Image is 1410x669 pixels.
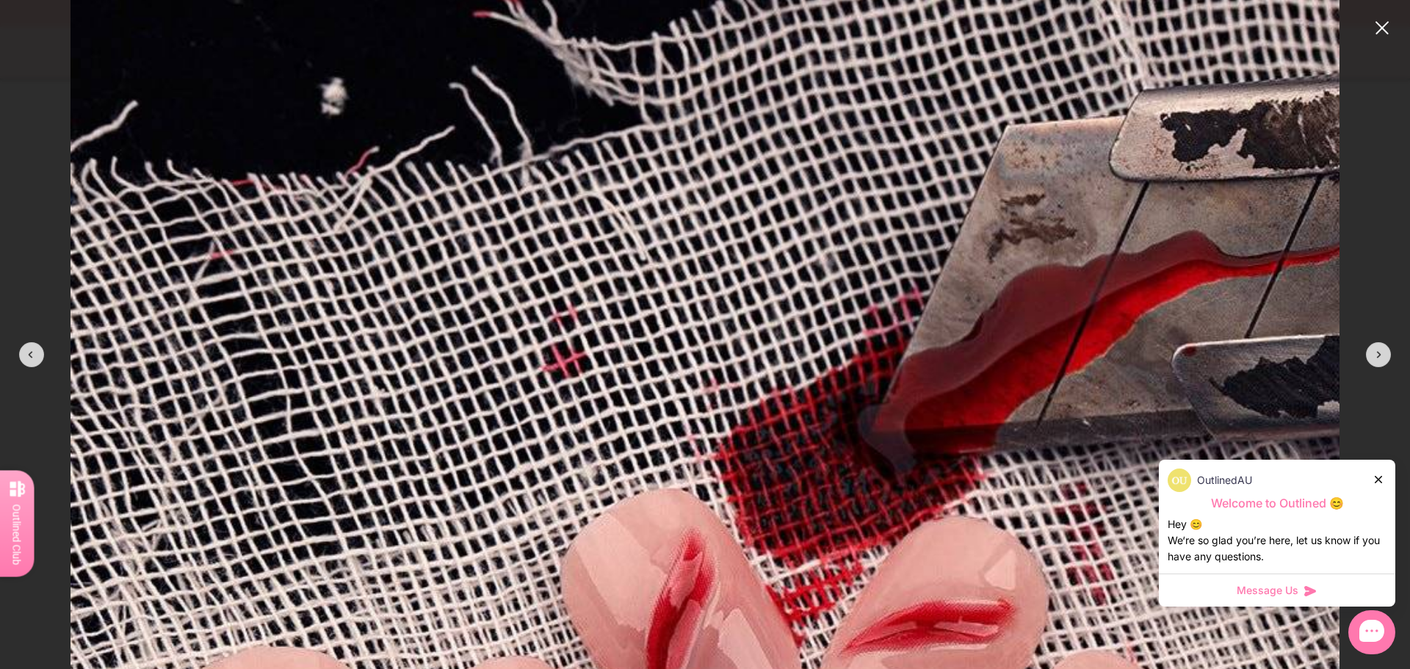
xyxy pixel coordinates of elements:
img: data:image/png;base64,iVBORw0KGgoAAAANSUhEUgAAACQAAAAkCAYAAADhAJiYAAACJ0lEQVR4AexUu47TQBQ9fubB7hJ... [1168,469,1191,492]
p: OutlinedAU [1197,472,1252,488]
p: Welcome to Outlined 😊 [1168,496,1386,511]
div: Hey 😊 We‘re so glad you’re here, let us know if you have any questions. [1168,516,1386,565]
button: close [1373,19,1391,37]
span: Message Us [1237,583,1298,598]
